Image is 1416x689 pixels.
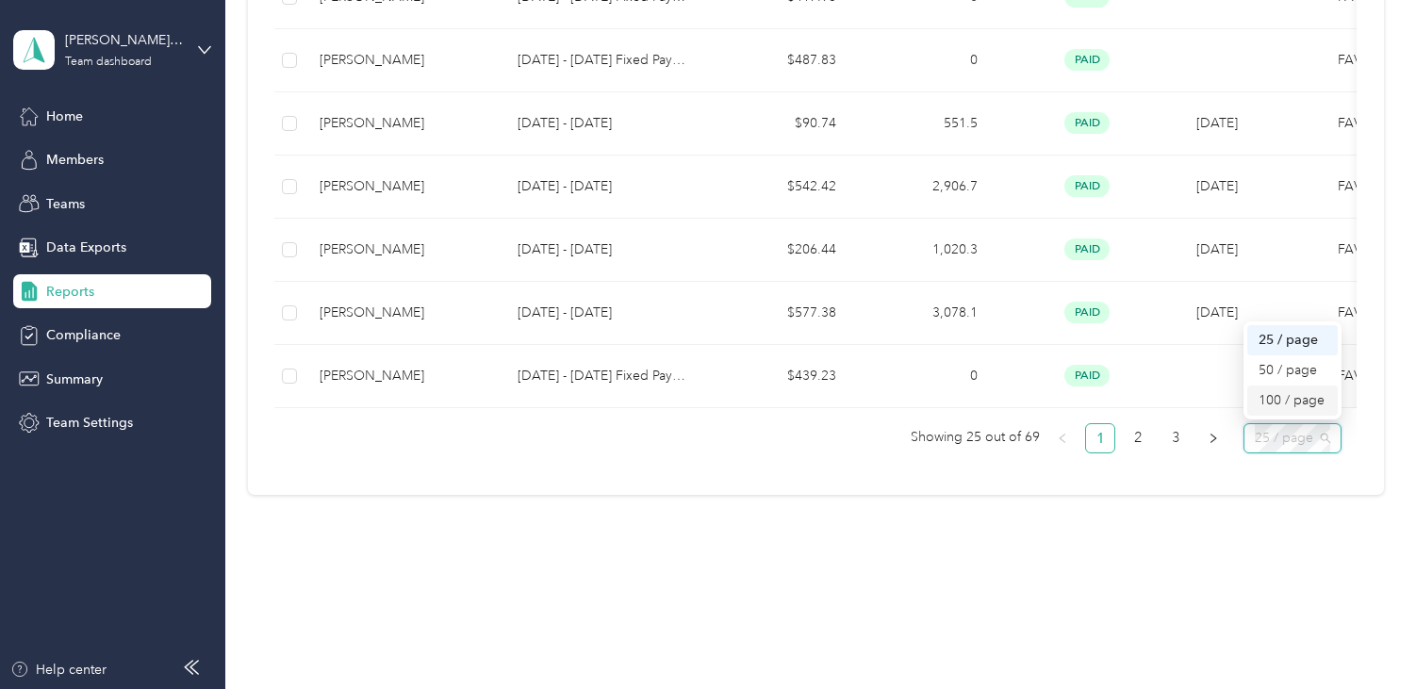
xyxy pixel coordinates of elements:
span: 25 / page [1255,424,1330,452]
span: Home [46,107,83,126]
td: $577.38 [710,282,851,345]
div: [PERSON_NAME] [320,113,487,134]
li: 1 [1085,423,1115,453]
div: [PERSON_NAME] [320,366,487,386]
li: Next Page [1198,423,1228,453]
span: Summary [46,369,103,389]
td: $90.74 [710,92,851,156]
div: 50 / page [1247,355,1337,386]
span: Data Exports [46,238,126,257]
span: paid [1064,238,1110,260]
a: 3 [1161,424,1190,452]
td: 0 [851,29,993,92]
span: paid [1064,175,1110,197]
td: 3,078.1 [851,282,993,345]
p: [DATE] - [DATE] [518,303,695,323]
td: $439.23 [710,345,851,408]
div: 100 / page [1259,390,1325,411]
span: [DATE] [1196,304,1238,320]
div: 100 / page [1247,386,1337,416]
div: 50 / page [1259,360,1325,381]
span: paid [1064,112,1110,134]
span: [DATE] [1196,241,1238,257]
div: 25 / page [1259,330,1325,351]
iframe: Everlance-gr Chat Button Frame [1310,583,1416,689]
div: [PERSON_NAME] [320,50,487,71]
td: $487.83 [710,29,851,92]
div: [PERSON_NAME] [320,303,487,323]
p: [DATE] - [DATE] [518,176,695,197]
span: Members [46,150,104,170]
p: [DATE] - [DATE] Fixed Payment [518,366,695,386]
span: [DATE] [1196,115,1238,131]
p: [DATE] - [DATE] Fixed Payment [518,50,695,71]
p: [DATE] - [DATE] [518,113,695,134]
div: [PERSON_NAME] [320,239,487,260]
button: Help center [10,660,107,680]
div: 25 / page [1247,325,1337,355]
span: Showing 25 out of 69 [911,423,1040,451]
td: 0 [851,345,993,408]
td: $206.44 [710,219,851,282]
td: $542.42 [710,156,851,219]
span: left [1057,433,1068,444]
li: Previous Page [1047,423,1078,453]
button: left [1047,423,1078,453]
a: 2 [1124,424,1152,452]
button: right [1198,423,1228,453]
td: 551.5 [851,92,993,156]
div: [PERSON_NAME][EMAIL_ADDRESS][PERSON_NAME][DOMAIN_NAME] [65,30,183,50]
li: 3 [1161,423,1191,453]
a: 1 [1086,424,1114,452]
li: 2 [1123,423,1153,453]
div: [PERSON_NAME] [320,176,487,197]
span: Reports [46,282,94,302]
span: Compliance [46,325,121,345]
span: paid [1064,365,1110,386]
div: Page Size [1243,423,1342,453]
span: [DATE] [1196,178,1238,194]
p: [DATE] - [DATE] [518,239,695,260]
span: paid [1064,49,1110,71]
span: Team Settings [46,413,133,433]
span: paid [1064,302,1110,323]
td: 2,906.7 [851,156,993,219]
div: Team dashboard [65,57,152,68]
span: Teams [46,194,85,214]
td: 1,020.3 [851,219,993,282]
span: right [1208,433,1219,444]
